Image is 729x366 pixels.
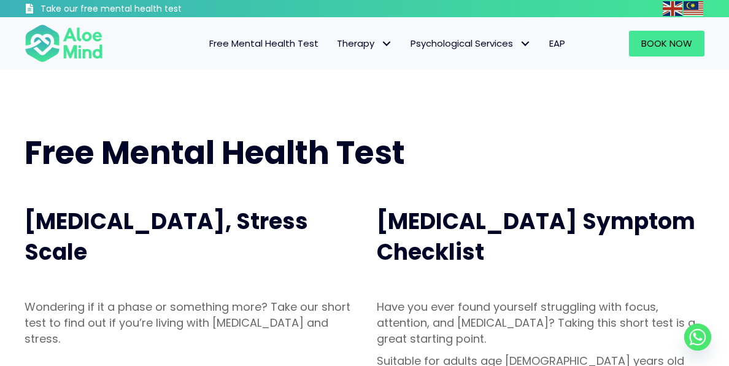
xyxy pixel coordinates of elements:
[25,130,405,175] span: Free Mental Health Test
[377,206,695,268] span: [MEDICAL_DATA] Symptom Checklist
[663,1,684,15] a: English
[549,37,565,50] span: EAP
[641,37,692,50] span: Book Now
[377,299,704,347] p: Have you ever found yourself struggling with focus, attention, and [MEDICAL_DATA]? Taking this sh...
[684,324,711,351] a: Whatsapp
[40,3,236,15] h3: Take our free mental health test
[328,31,401,56] a: TherapyTherapy: submenu
[401,31,540,56] a: Psychological ServicesPsychological Services: submenu
[377,34,395,52] span: Therapy: submenu
[411,37,531,50] span: Psychological Services
[663,1,682,16] img: en
[209,37,318,50] span: Free Mental Health Test
[115,31,574,56] nav: Menu
[540,31,574,56] a: EAP
[629,31,704,56] a: Book Now
[25,206,308,268] span: [MEDICAL_DATA], Stress Scale
[25,299,352,347] p: Wondering if it a phase or something more? Take our short test to find out if you’re living with ...
[25,23,103,63] img: Aloe mind Logo
[684,1,703,16] img: ms
[337,37,392,50] span: Therapy
[516,34,534,52] span: Psychological Services: submenu
[25,3,236,17] a: Take our free mental health test
[200,31,328,56] a: Free Mental Health Test
[684,1,704,15] a: Malay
